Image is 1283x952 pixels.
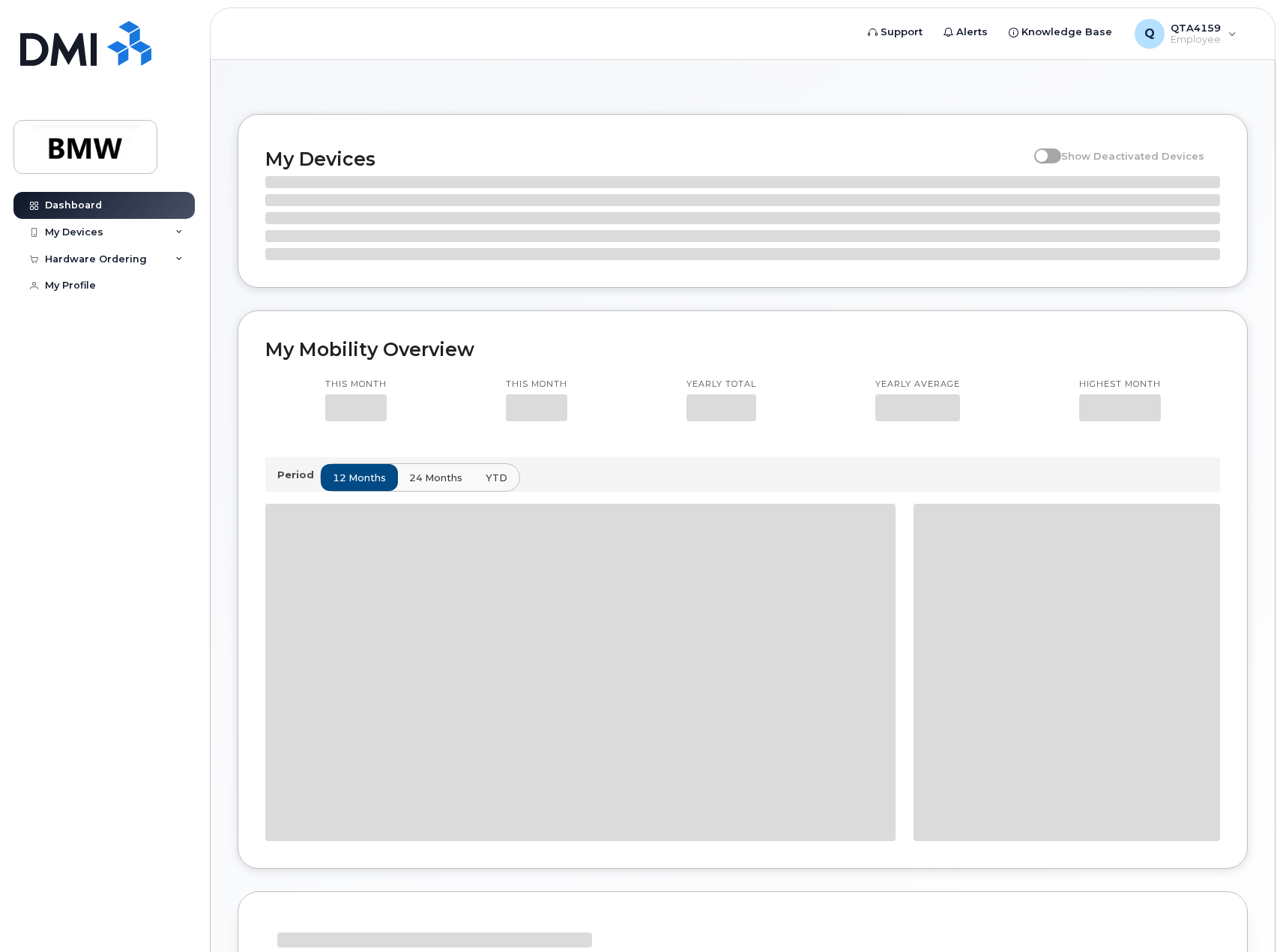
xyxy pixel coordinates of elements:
[325,379,387,391] p: This month
[265,148,1027,170] h2: My Devices
[277,468,320,482] p: Period
[409,471,462,485] span: 24 months
[875,379,960,391] p: Yearly average
[506,379,567,391] p: This month
[1079,379,1161,391] p: Highest month
[1034,142,1046,154] input: Show Deactivated Devices
[1061,150,1204,162] span: Show Deactivated Devices
[265,338,1220,361] h2: My Mobility Overview
[486,471,507,485] span: YTD
[686,379,756,391] p: Yearly total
